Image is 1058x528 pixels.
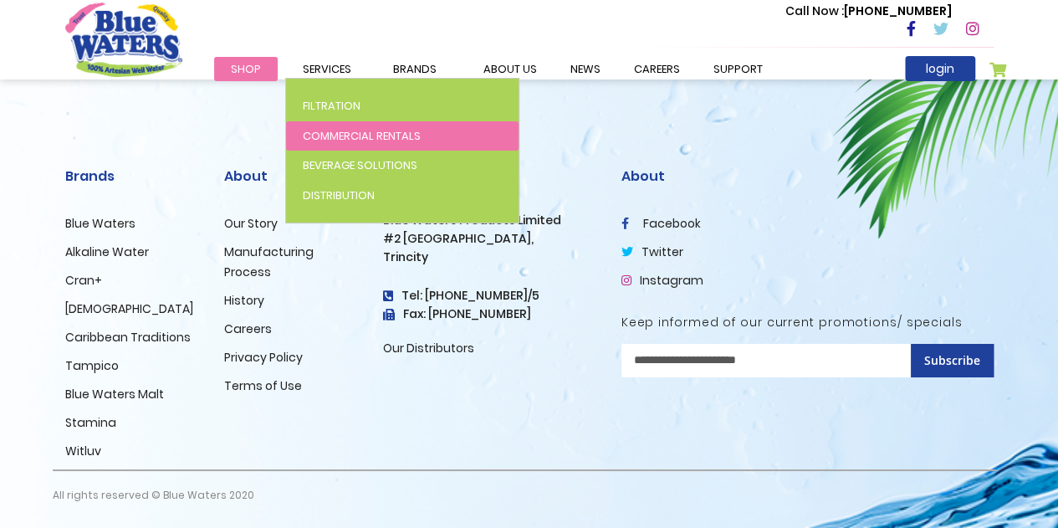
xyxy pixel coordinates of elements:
a: Careers [224,320,272,337]
a: store logo [65,3,182,76]
a: Caribbean Traditions [65,329,191,346]
a: Our Story [224,215,278,232]
button: Subscribe [911,344,994,377]
p: [PHONE_NUMBER] [785,3,952,20]
a: about us [467,57,554,81]
a: [DEMOGRAPHIC_DATA] [65,300,193,317]
a: Stamina [65,414,116,431]
a: Alkaline Water [65,243,149,260]
span: Shop [231,61,261,77]
a: History [224,292,264,309]
a: support [697,57,779,81]
a: login [905,56,975,81]
h2: About [224,168,358,184]
p: All rights reserved © Blue Waters 2020 [53,471,254,520]
a: Our Distributors [383,340,474,356]
span: Call Now : [785,3,844,19]
span: Distribution [303,187,375,203]
span: Brands [393,61,437,77]
h3: Fax: [PHONE_NUMBER] [383,307,596,321]
span: Beverage Solutions [303,157,417,173]
a: Blue Waters Malt [65,386,164,402]
a: Witluv [65,443,101,459]
h5: Keep informed of our current promotions/ specials [621,315,994,330]
h3: #2 [GEOGRAPHIC_DATA], [383,232,596,246]
a: facebook [621,215,701,232]
a: Instagram [621,272,703,289]
a: twitter [621,243,683,260]
a: Terms of Use [224,377,302,394]
h3: Blue Waters Products Limited [383,213,596,228]
span: Services [303,61,351,77]
span: Filtration [303,98,360,114]
a: Blue Waters [65,215,135,232]
a: Cran+ [65,272,102,289]
h2: Brands [65,168,199,184]
h4: Tel: [PHONE_NUMBER]/5 [383,289,596,303]
h2: About [621,168,994,184]
a: careers [617,57,697,81]
a: Privacy Policy [224,349,303,366]
a: Tampico [65,357,119,374]
a: Manufacturing Process [224,243,314,280]
h3: Trincity [383,250,596,264]
a: News [554,57,617,81]
span: Subscribe [924,352,980,368]
span: Commercial Rentals [303,128,421,144]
